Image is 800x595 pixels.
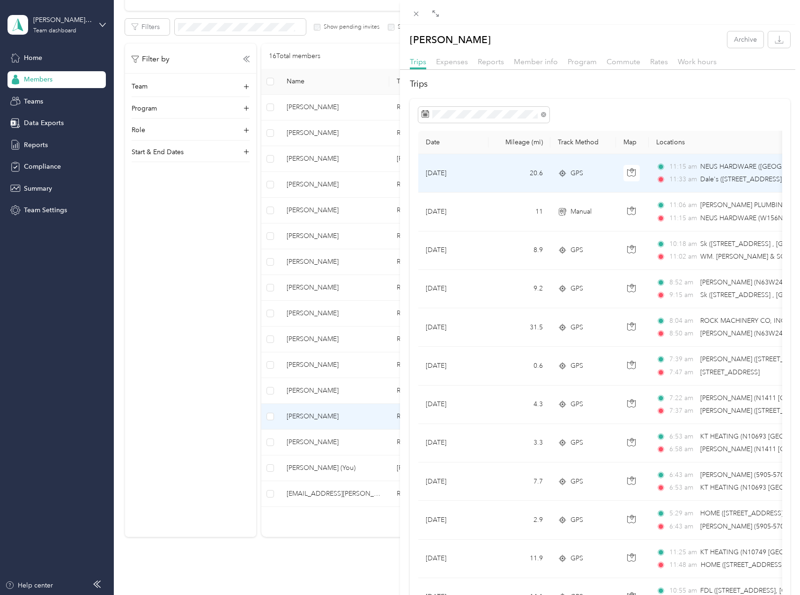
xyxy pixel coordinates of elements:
span: 11:48 am [669,560,696,570]
td: 3.3 [489,424,550,462]
span: 7:37 am [669,406,696,416]
td: [DATE] [418,193,489,231]
td: [DATE] [418,347,489,385]
span: 7:47 am [669,367,696,378]
h2: Trips [410,78,790,90]
td: 4.3 [489,386,550,424]
td: 8.9 [489,231,550,270]
span: GPS [570,476,583,487]
td: [DATE] [418,270,489,308]
td: [DATE] [418,154,489,193]
td: 11 [489,193,550,231]
th: Date [418,131,489,154]
span: GPS [570,322,583,333]
span: Work hours [678,57,717,66]
span: 11:25 am [669,547,696,558]
span: Commute [607,57,640,66]
td: 31.5 [489,308,550,347]
span: GPS [570,283,583,294]
span: Rates [650,57,668,66]
span: GPS [570,515,583,525]
span: 6:43 am [669,521,696,532]
span: Expenses [436,57,468,66]
span: 8:04 am [669,316,696,326]
span: 9:15 am [669,290,696,300]
span: Manual [570,207,592,217]
span: 10:18 am [669,239,696,249]
span: 11:02 am [669,252,696,262]
span: GPS [570,245,583,255]
span: GPS [570,399,583,409]
span: 6:58 am [669,444,696,454]
span: GPS [570,438,583,448]
button: Archive [727,31,763,48]
th: Track Method [550,131,616,154]
span: 11:06 am [669,200,696,210]
span: Reports [478,57,504,66]
th: Mileage (mi) [489,131,550,154]
th: Map [616,131,649,154]
span: 6:43 am [669,470,696,480]
span: 6:53 am [669,483,696,493]
span: 7:39 am [669,354,696,364]
span: [STREET_ADDRESS] [700,368,760,376]
span: Program [568,57,597,66]
span: 5:29 am [669,508,696,519]
span: Trips [410,57,426,66]
td: [DATE] [418,501,489,539]
td: 9.2 [489,270,550,308]
span: 7:22 am [669,393,696,403]
td: 11.9 [489,540,550,578]
td: [DATE] [418,308,489,347]
span: 8:52 am [669,277,696,288]
td: 0.6 [489,347,550,385]
td: [DATE] [418,424,489,462]
span: GPS [570,361,583,371]
td: 20.6 [489,154,550,193]
td: [DATE] [418,540,489,578]
span: 11:15 am [669,213,696,223]
span: 11:33 am [669,174,696,185]
td: [DATE] [418,462,489,501]
span: Member info [514,57,558,66]
span: 8:50 am [669,328,696,339]
td: [DATE] [418,386,489,424]
span: GPS [570,553,583,564]
p: [PERSON_NAME] [410,31,491,48]
span: GPS [570,168,583,178]
span: 6:53 am [669,431,696,442]
td: 7.7 [489,462,550,501]
iframe: Everlance-gr Chat Button Frame [748,543,800,595]
td: [DATE] [418,231,489,270]
td: 2.9 [489,501,550,539]
span: 11:15 am [669,162,696,172]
